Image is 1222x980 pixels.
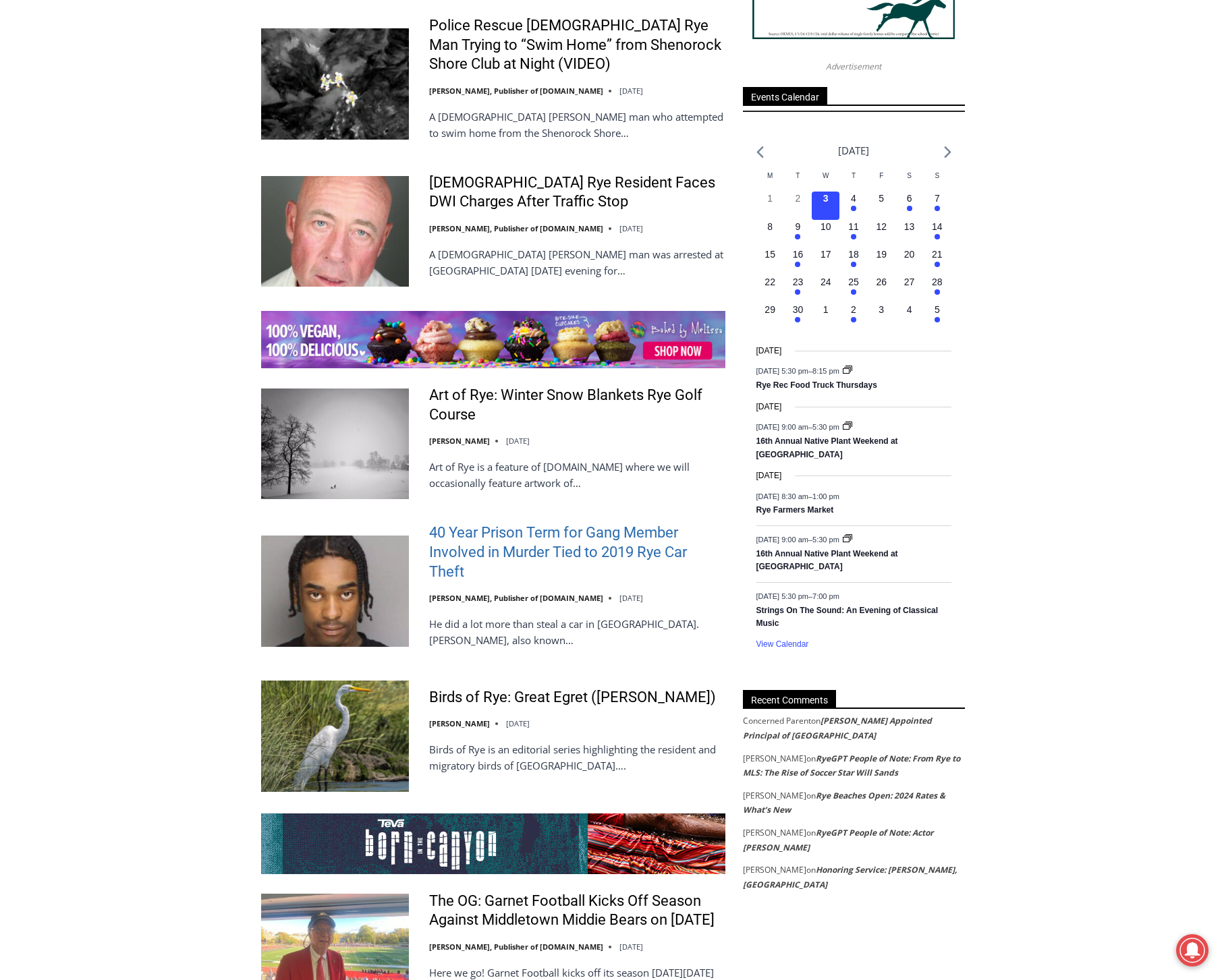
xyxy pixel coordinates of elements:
[851,289,856,295] em: Has events
[784,220,812,248] button: 9 Has events
[743,690,836,708] span: Recent Comments
[784,275,812,303] button: 23 Has events
[756,192,784,219] button: 1
[765,304,775,315] time: 29
[907,304,912,315] time: 4
[743,864,957,890] a: Honoring Service: [PERSON_NAME], [GEOGRAPHIC_DATA]
[756,549,898,573] a: 16th Annual Native Plant Weekend at [GEOGRAPHIC_DATA]
[935,193,940,204] time: 7
[743,790,806,801] span: [PERSON_NAME]
[767,172,773,179] span: M
[429,16,725,74] a: Police Rescue [DEMOGRAPHIC_DATA] Rye Man Trying to “Swim Home” from Shenorock Shore Club at Night...
[429,523,725,581] a: 40 Year Prison Term for Gang Member Involved in Murder Tied to 2019 Rye Car Theft
[879,304,884,315] time: 3
[796,172,800,179] span: T
[619,86,643,96] time: [DATE]
[429,892,725,930] a: The OG: Garnet Football Kicks Off Season Against Middletown Middie Bears on [DATE]
[429,718,490,728] a: [PERSON_NAME]
[839,192,867,219] button: 4 Has events
[756,436,898,460] a: 16th Annual Native Plant Weekend at [GEOGRAPHIC_DATA]
[879,193,884,204] time: 5
[743,714,965,743] footer: on
[756,469,782,482] time: [DATE]
[812,592,839,600] span: 7:00 pm
[756,303,784,330] button: 29
[821,249,831,260] time: 17
[904,249,915,260] time: 20
[429,436,490,446] a: [PERSON_NAME]
[756,606,939,629] a: Strings On The Sound: An Evening of Classical Music
[261,681,409,791] img: Birds of Rye: Great Egret (Adrea Alba)
[848,249,859,260] time: 18
[429,459,725,491] p: Art of Rye is a feature of [DOMAIN_NAME] where we will occasionally feature artwork of…
[793,277,804,287] time: 23
[756,380,877,391] a: Rye Rec Food Truck Thursdays
[935,304,940,315] time: 5
[923,220,951,248] button: 14 Has events
[923,303,951,330] button: 5 Has events
[935,206,940,211] em: Has events
[812,367,839,375] span: 8:15 pm
[823,172,829,179] span: W
[756,171,784,192] div: Monday
[821,277,831,287] time: 24
[261,388,409,499] img: Art of Rye: Winter Snow Blankets Rye Golf Course
[139,84,198,161] div: Located at [STREET_ADDRESS][PERSON_NAME]
[812,423,839,431] span: 5:30 pm
[261,28,409,139] img: Police Rescue 51 Year Old Rye Man Trying to “Swim Home” from Shenorock Shore Club at Night (VIDEO)
[767,193,773,204] time: 1
[743,753,960,779] a: RyeGPT People of Note: From Rye to MLS: The Rise of Soccer Star Will Sands
[743,826,965,855] footer: on
[756,492,839,500] time: –
[923,248,951,275] button: 21 Has events
[784,171,812,192] div: Tuesday
[876,221,887,232] time: 12
[756,146,764,158] a: Previous month
[261,176,409,287] img: 56-Year-Old Rye Resident Faces DWI Charges After Traffic Stop
[743,788,965,817] footer: on
[839,303,867,330] button: 2 Has events
[812,171,839,192] div: Wednesday
[923,275,951,303] button: 28 Has events
[895,248,923,275] button: 20
[619,593,643,603] time: [DATE]
[907,193,912,204] time: 6
[429,173,725,212] a: [DEMOGRAPHIC_DATA] Rye Resident Faces DWI Charges After Traffic Stop
[429,593,603,603] a: [PERSON_NAME], Publisher of [DOMAIN_NAME]
[429,86,603,96] a: [PERSON_NAME], Publisher of [DOMAIN_NAME]
[895,171,923,192] div: Saturday
[935,289,940,295] em: Has events
[935,262,940,267] em: Has events
[851,317,856,322] em: Has events
[743,827,806,838] span: [PERSON_NAME]
[743,863,965,892] footer: on
[756,401,782,413] time: [DATE]
[756,592,808,600] span: [DATE] 5:30 pm
[868,248,895,275] button: 19
[429,246,725,279] p: A [DEMOGRAPHIC_DATA] [PERSON_NAME] man was arrested at [GEOGRAPHIC_DATA] [DATE] evening for…
[795,289,800,295] em: Has events
[812,60,895,73] span: Advertisement
[851,193,856,204] time: 4
[812,220,839,248] button: 10
[784,248,812,275] button: 16 Has events
[743,753,806,764] span: [PERSON_NAME]
[848,221,859,232] time: 11
[756,275,784,303] button: 22
[935,317,940,322] em: Has events
[907,172,912,179] span: S
[879,172,883,179] span: F
[756,248,784,275] button: 15
[868,303,895,330] button: 3
[944,146,951,158] a: Next month
[756,535,808,543] span: [DATE] 9:00 am
[838,142,869,160] li: [DATE]
[796,193,801,204] time: 2
[876,249,887,260] time: 19
[812,535,839,543] span: 5:30 pm
[907,206,912,211] em: Has events
[895,303,923,330] button: 4
[793,304,804,315] time: 30
[756,367,841,375] time: –
[851,262,856,267] em: Has events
